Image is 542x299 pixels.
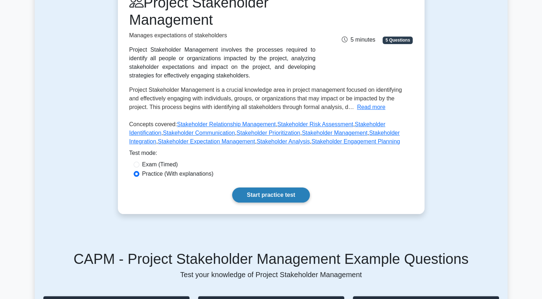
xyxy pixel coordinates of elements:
[129,149,413,160] div: Test mode:
[342,37,375,43] span: 5 minutes
[277,121,353,127] a: Stakeholder Risk Assessment
[236,130,300,136] a: Stakeholder Prioritization
[142,160,178,169] label: Exam (Timed)
[129,120,413,149] p: Concepts covered: , , , , , , , , ,
[129,87,402,110] span: Project Stakeholder Management is a crucial knowledge area in project management focused on ident...
[357,103,385,111] button: Read more
[142,170,214,178] label: Practice (With explanations)
[177,121,276,127] a: Stakeholder Relationship Management
[158,138,255,144] a: Stakeholder Expectation Management
[129,31,316,40] p: Manages expectations of stakeholders
[43,250,499,267] h5: CAPM - Project Stakeholder Management Example Questions
[43,270,499,279] p: Test your knowledge of Project Stakeholder Management
[163,130,235,136] a: Stakeholder Communication
[302,130,368,136] a: Stakeholder Management
[232,188,310,203] a: Start practice test
[311,138,400,144] a: Stakeholder Engagement Planning
[129,46,316,80] div: Project Stakeholder Management involves the processes required to identify all people or organiza...
[383,37,413,44] span: 5 Questions
[256,138,310,144] a: Stakeholder Analysis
